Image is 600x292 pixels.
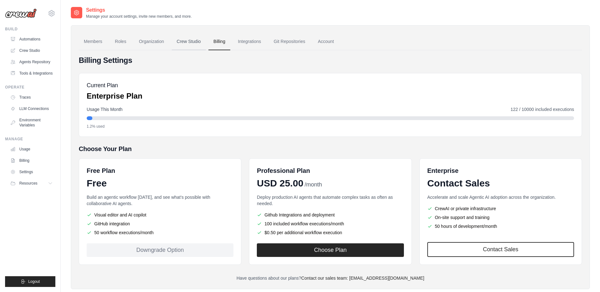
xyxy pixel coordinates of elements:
[257,178,303,189] span: USD 25.00
[5,137,55,142] div: Manage
[8,144,55,154] a: Usage
[5,85,55,90] div: Operate
[8,57,55,67] a: Agents Repository
[8,178,55,188] button: Resources
[172,33,206,50] a: Crew Studio
[8,155,55,166] a: Billing
[87,212,233,218] li: Visual editor and AI copilot
[427,178,574,189] div: Contact Sales
[8,68,55,78] a: Tools & Integrations
[305,180,322,189] span: /month
[313,33,339,50] a: Account
[134,33,169,50] a: Organization
[87,81,142,90] h5: Current Plan
[87,178,233,189] div: Free
[427,214,574,221] li: On-site support and training
[87,124,105,129] span: 1.2% used
[5,276,55,287] button: Logout
[8,104,55,114] a: LLM Connections
[79,33,107,50] a: Members
[87,194,233,207] p: Build an agentic workflow [DATE], and see what's possible with collaborative AI agents.
[427,242,574,257] a: Contact Sales
[8,115,55,130] a: Environment Variables
[87,229,233,236] li: 50 workflow executions/month
[427,223,574,229] li: 50 hours of development/month
[8,46,55,56] a: Crew Studio
[87,106,122,113] span: Usage This Month
[208,33,230,50] a: Billing
[257,221,404,227] li: 100 included workflow executions/month
[86,14,192,19] p: Manage your account settings, invite new members, and more.
[427,205,574,212] li: CrewAI or private infrastructure
[79,55,582,65] h4: Billing Settings
[257,212,404,218] li: Github Integrations and deployment
[5,27,55,32] div: Build
[427,194,574,200] p: Accelerate and scale Agentic AI adoption across the organization.
[257,194,404,207] p: Deploy production AI agents that automate complex tasks as often as needed.
[87,91,142,101] p: Enterprise Plan
[269,33,310,50] a: Git Repositories
[233,33,266,50] a: Integrations
[87,166,115,175] h6: Free Plan
[87,243,233,257] div: Downgrade Option
[28,279,40,284] span: Logout
[19,181,37,186] span: Resources
[79,275,582,281] p: Have questions about our plans?
[8,167,55,177] a: Settings
[5,9,37,18] img: Logo
[510,106,574,113] span: 122 / 10000 included executions
[8,92,55,102] a: Traces
[301,276,424,281] a: Contact our sales team: [EMAIL_ADDRESS][DOMAIN_NAME]
[427,166,574,175] h6: Enterprise
[110,33,131,50] a: Roles
[8,34,55,44] a: Automations
[257,229,404,236] li: $0.50 per additional workflow execution
[79,144,582,153] h5: Choose Your Plan
[86,6,192,14] h2: Settings
[87,221,233,227] li: GitHub integration
[257,166,310,175] h6: Professional Plan
[257,243,404,257] button: Choose Plan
